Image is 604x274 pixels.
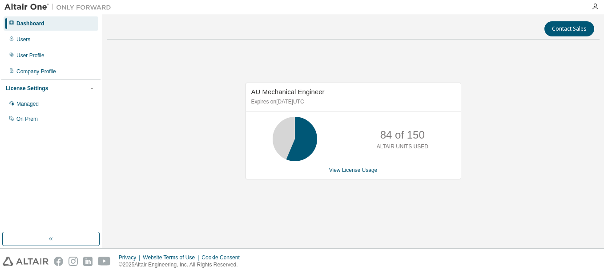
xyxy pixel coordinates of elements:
[16,68,56,75] div: Company Profile
[16,20,44,27] div: Dashboard
[16,100,39,107] div: Managed
[6,85,48,92] div: License Settings
[98,257,111,266] img: youtube.svg
[251,98,453,106] p: Expires on [DATE] UTC
[201,254,245,261] div: Cookie Consent
[377,143,428,151] p: ALTAIR UNITS USED
[83,257,93,266] img: linkedin.svg
[380,127,425,143] p: 84 of 150
[16,115,38,123] div: On Prem
[16,36,30,43] div: Users
[68,257,78,266] img: instagram.svg
[3,257,48,266] img: altair_logo.svg
[119,261,245,269] p: © 2025 Altair Engineering, Inc. All Rights Reserved.
[329,167,378,173] a: View License Usage
[54,257,63,266] img: facebook.svg
[251,88,325,95] span: AU Mechanical Engineer
[143,254,201,261] div: Website Terms of Use
[4,3,116,12] img: Altair One
[119,254,143,261] div: Privacy
[16,52,44,59] div: User Profile
[544,21,594,36] button: Contact Sales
